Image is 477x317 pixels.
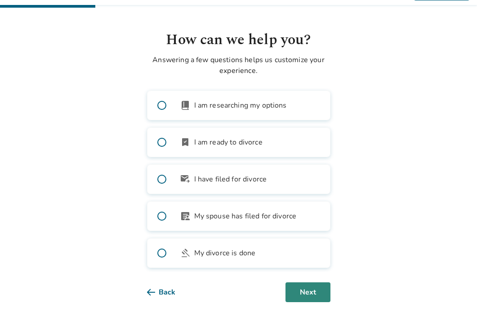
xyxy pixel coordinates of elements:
span: I am ready to divorce [194,137,263,148]
span: I am researching my options [194,100,287,111]
span: bookmark_check [180,137,191,148]
h1: How can we help you? [147,29,330,51]
span: gavel [180,248,191,258]
span: I have filed for divorce [194,174,267,185]
span: My spouse has filed for divorce [194,211,297,222]
p: Answering a few questions helps us customize your experience. [147,54,330,76]
span: article_person [180,211,191,222]
button: Back [147,282,190,302]
button: Next [285,282,330,302]
span: outgoing_mail [180,174,191,185]
span: book_2 [180,100,191,111]
span: My divorce is done [194,248,256,258]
